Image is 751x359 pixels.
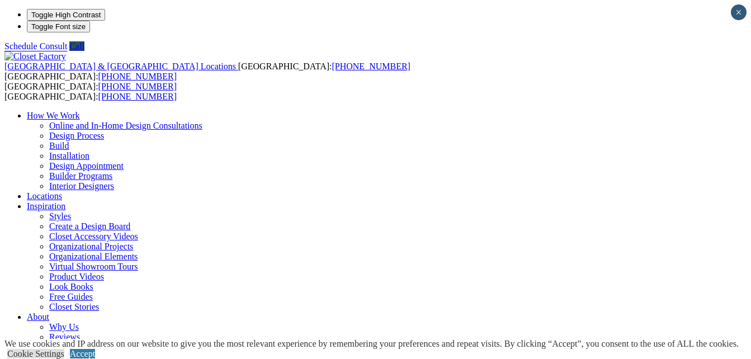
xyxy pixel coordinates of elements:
a: Reviews [49,332,80,342]
a: Online and In-Home Design Consultations [49,121,202,130]
span: Toggle Font size [31,22,86,31]
a: Closet Accessory Videos [49,232,138,241]
a: Create a Design Board [49,221,130,231]
a: Locations [27,191,62,201]
a: Design Process [49,131,104,140]
a: Product Videos [49,272,104,281]
span: [GEOGRAPHIC_DATA]: [GEOGRAPHIC_DATA]: [4,62,410,81]
a: Interior Designers [49,181,114,191]
span: [GEOGRAPHIC_DATA]: [GEOGRAPHIC_DATA]: [4,82,177,101]
a: Free Guides [49,292,93,301]
a: Builder Programs [49,171,112,181]
span: Toggle High Contrast [31,11,101,19]
span: [GEOGRAPHIC_DATA] & [GEOGRAPHIC_DATA] Locations [4,62,236,71]
a: How We Work [27,111,80,120]
a: Installation [49,151,89,160]
a: Styles [49,211,71,221]
a: [PHONE_NUMBER] [98,82,177,91]
a: [PHONE_NUMBER] [332,62,410,71]
img: Closet Factory [4,51,66,62]
a: Accept [70,349,95,358]
a: Build [49,141,69,150]
a: Call [69,41,84,51]
a: About [27,312,49,322]
div: We use cookies and IP address on our website to give you the most relevant experience by remember... [4,339,739,349]
a: Schedule Consult [4,41,67,51]
button: Close [731,4,747,20]
a: Cookie Settings [7,349,64,358]
a: Virtual Showroom Tours [49,262,138,271]
a: [PHONE_NUMBER] [98,92,177,101]
a: Closet Stories [49,302,99,311]
a: Organizational Projects [49,242,133,251]
a: Organizational Elements [49,252,138,261]
button: Toggle Font size [27,21,90,32]
a: Why Us [49,322,79,332]
a: Design Appointment [49,161,124,171]
a: [GEOGRAPHIC_DATA] & [GEOGRAPHIC_DATA] Locations [4,62,238,71]
a: Inspiration [27,201,65,211]
a: Look Books [49,282,93,291]
button: Toggle High Contrast [27,9,105,21]
a: [PHONE_NUMBER] [98,72,177,81]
